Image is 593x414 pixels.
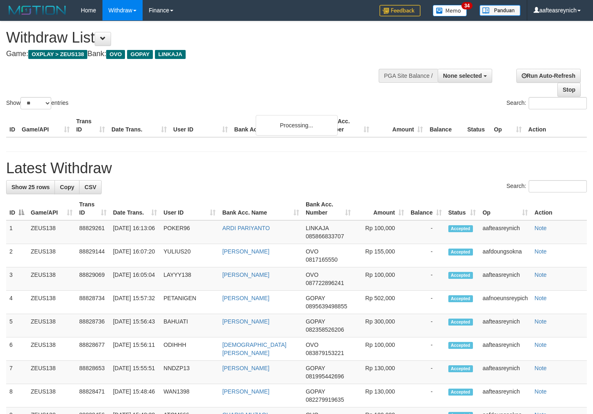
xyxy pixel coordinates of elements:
h1: Withdraw List [6,29,387,46]
a: Note [534,365,547,371]
span: LINKAJA [155,50,186,59]
td: [DATE] 15:55:51 [110,361,160,384]
th: Game/API: activate to sort column ascending [27,197,76,220]
span: Copy [60,184,74,190]
a: Show 25 rows [6,180,55,194]
img: Button%20Memo.svg [433,5,467,16]
td: ZEUS138 [27,337,76,361]
span: Copy 081995442696 to clipboard [306,373,344,380]
td: ODIHHH [160,337,219,361]
td: - [407,361,445,384]
label: Show entries [6,97,68,109]
img: Feedback.jpg [379,5,420,16]
th: Trans ID: activate to sort column ascending [76,197,109,220]
td: ZEUS138 [27,244,76,267]
span: OVO [306,248,318,255]
span: Accepted [448,272,473,279]
td: 8 [6,384,27,407]
th: Bank Acc. Name: activate to sort column ascending [219,197,302,220]
td: 88828471 [76,384,109,407]
span: None selected [443,72,482,79]
a: Note [534,225,547,231]
td: 88828677 [76,337,109,361]
th: Status: activate to sort column ascending [445,197,479,220]
td: ZEUS138 [27,291,76,314]
td: Rp 130,000 [354,361,407,384]
td: Rp 130,000 [354,384,407,407]
a: Copy [55,180,80,194]
td: ZEUS138 [27,384,76,407]
span: Copy 082279919635 to clipboard [306,396,344,403]
span: GOPAY [306,318,325,325]
span: Copy 087722896241 to clipboard [306,280,344,286]
img: panduan.png [479,5,520,16]
span: Copy 082358526206 to clipboard [306,326,344,333]
td: - [407,291,445,314]
td: 88828653 [76,361,109,384]
a: Note [534,342,547,348]
a: [PERSON_NAME] [222,365,269,371]
span: CSV [84,184,96,190]
th: User ID [170,114,231,137]
td: - [407,314,445,337]
a: Stop [557,83,581,97]
th: Status [464,114,491,137]
td: - [407,244,445,267]
td: 88829261 [76,220,109,244]
div: Processing... [256,115,338,136]
td: 7 [6,361,27,384]
a: [PERSON_NAME] [222,248,269,255]
td: POKER96 [160,220,219,244]
span: Show 25 rows [11,184,50,190]
a: CSV [79,180,102,194]
span: OVO [306,342,318,348]
td: aafteasreynich [479,384,531,407]
td: 88828734 [76,291,109,314]
span: Accepted [448,225,473,232]
th: Balance: activate to sort column ascending [407,197,445,220]
span: OVO [106,50,125,59]
td: Rp 100,000 [354,267,407,291]
td: Rp 100,000 [354,337,407,361]
td: NNDZP13 [160,361,219,384]
span: Accepted [448,389,473,396]
td: 88829144 [76,244,109,267]
span: OXPLAY > ZEUS138 [28,50,87,59]
span: Accepted [448,295,473,302]
a: [DEMOGRAPHIC_DATA][PERSON_NAME] [222,342,286,356]
th: Game/API [18,114,73,137]
input: Search: [529,180,587,192]
td: 88829069 [76,267,109,291]
td: Rp 100,000 [354,220,407,244]
td: - [407,337,445,361]
th: Amount: activate to sort column ascending [354,197,407,220]
span: Accepted [448,342,473,349]
td: 5 [6,314,27,337]
div: PGA Site Balance / [379,69,438,83]
td: LAYYY138 [160,267,219,291]
a: Note [534,318,547,325]
td: [DATE] 16:05:04 [110,267,160,291]
span: Copy 0895639498855 to clipboard [306,303,347,310]
span: Copy 0817165550 to clipboard [306,256,338,263]
span: GOPAY [306,365,325,371]
td: WAN1398 [160,384,219,407]
button: None selected [438,69,492,83]
a: [PERSON_NAME] [222,271,269,278]
label: Search: [507,180,587,192]
td: ZEUS138 [27,314,76,337]
span: Accepted [448,365,473,372]
td: aafteasreynich [479,220,531,244]
th: User ID: activate to sort column ascending [160,197,219,220]
td: 2 [6,244,27,267]
a: [PERSON_NAME] [222,295,269,301]
th: Bank Acc. Number: activate to sort column ascending [302,197,354,220]
td: - [407,220,445,244]
td: 3 [6,267,27,291]
td: YULIUS20 [160,244,219,267]
td: aafteasreynich [479,267,531,291]
span: GOPAY [127,50,153,59]
a: Note [534,248,547,255]
span: 34 [461,2,473,9]
th: Bank Acc. Name [231,114,319,137]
